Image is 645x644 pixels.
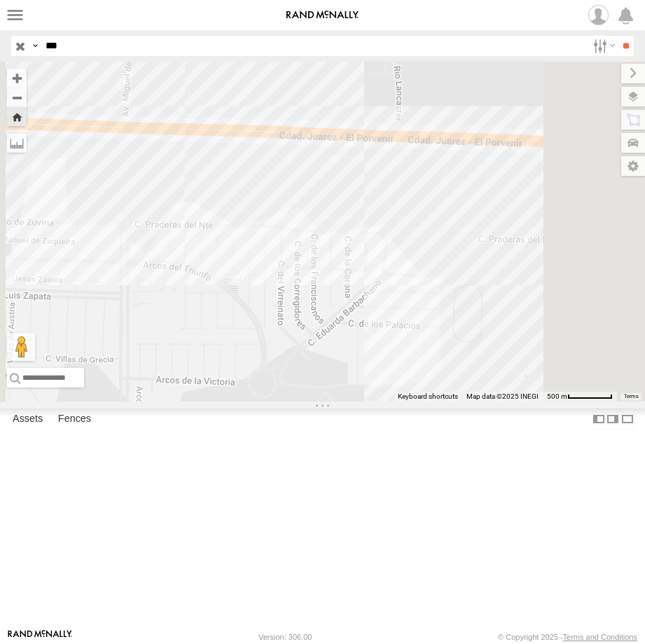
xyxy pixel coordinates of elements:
[547,392,567,400] span: 500 m
[588,36,618,56] label: Search Filter Options
[29,36,41,56] label: Search Query
[592,409,606,429] label: Dock Summary Table to the Left
[7,69,27,88] button: Zoom in
[51,409,98,429] label: Fences
[7,88,27,107] button: Zoom out
[398,392,458,402] button: Keyboard shortcuts
[563,633,637,641] a: Terms and Conditions
[543,392,617,402] button: Map Scale: 500 m per 61 pixels
[6,409,50,429] label: Assets
[621,156,645,176] label: Map Settings
[7,333,35,361] button: Drag Pegman onto the map to open Street View
[624,394,639,399] a: Terms
[258,633,312,641] div: Version: 306.00
[606,409,620,429] label: Dock Summary Table to the Right
[620,409,634,429] label: Hide Summary Table
[7,133,27,153] label: Measure
[466,392,539,400] span: Map data ©2025 INEGI
[286,11,359,20] img: rand-logo.svg
[7,107,27,126] button: Zoom Home
[498,633,637,641] div: © Copyright 2025 -
[8,630,72,644] a: Visit our Website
